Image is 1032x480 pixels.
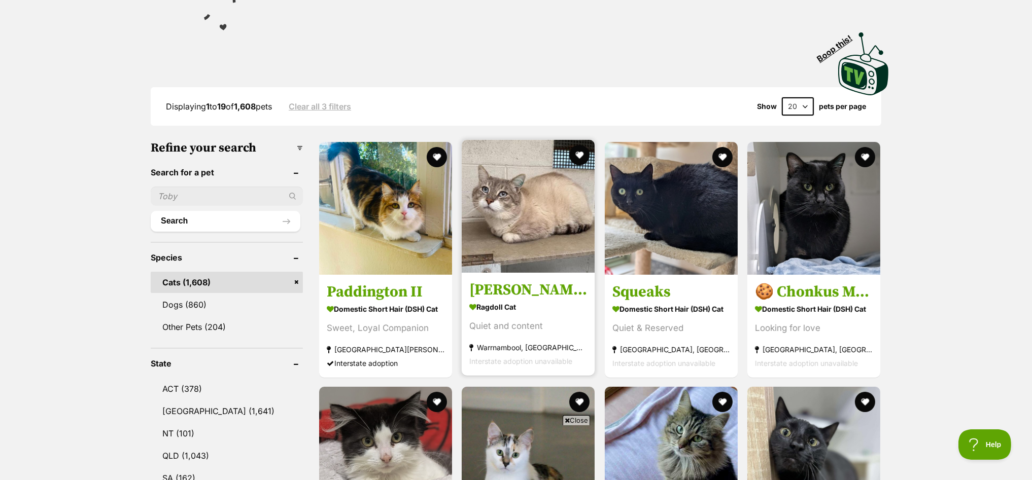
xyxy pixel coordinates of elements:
img: Paddington II - Domestic Short Hair (DSH) Cat [319,142,452,275]
a: [PERSON_NAME] Ragdoll Cat Quiet and content Warrnambool, [GEOGRAPHIC_DATA] Interstate adoption un... [462,272,595,375]
a: QLD (1,043) [151,445,303,466]
a: Boop this! [838,23,889,97]
span: Displaying to of pets [166,101,272,112]
div: Interstate adoption [327,356,444,370]
header: State [151,359,303,368]
a: NT (101) [151,423,303,444]
button: favourite [855,392,875,412]
div: Looking for love [755,321,873,335]
a: ACT (378) [151,378,303,399]
strong: [GEOGRAPHIC_DATA], [GEOGRAPHIC_DATA] [755,342,873,356]
a: Cats (1,608) [151,272,303,293]
span: Interstate adoption unavailable [755,358,858,367]
a: Clear all 3 filters [289,102,351,111]
header: Search for a pet [151,168,303,177]
label: pets per page [819,102,866,110]
div: Quiet & Reserved [612,321,730,335]
strong: 1,608 [234,101,256,112]
strong: Domestic Short Hair (DSH) Cat [327,301,444,316]
span: Show [757,102,777,110]
button: favourite [855,147,875,167]
iframe: Advertisement [331,429,701,475]
a: Squeaks Domestic Short Hair (DSH) Cat Quiet & Reserved [GEOGRAPHIC_DATA], [GEOGRAPHIC_DATA] Inter... [605,274,738,377]
span: Interstate adoption unavailable [469,356,572,365]
div: Quiet and content [469,319,587,333]
input: Toby [151,187,303,206]
button: favourite [427,392,447,412]
div: Sweet, Loyal Companion [327,321,444,335]
header: Species [151,253,303,262]
span: Close [563,415,590,425]
strong: [GEOGRAPHIC_DATA], [GEOGRAPHIC_DATA] [612,342,730,356]
strong: 19 [217,101,226,112]
a: 🍪 Chonkus Maximus 6335 🍪 Domestic Short Hair (DSH) Cat Looking for love [GEOGRAPHIC_DATA], [GEOGR... [747,274,880,377]
button: favourite [570,392,590,412]
img: 🍪 Chonkus Maximus 6335 🍪 - Domestic Short Hair (DSH) Cat [747,142,880,275]
h3: Paddington II [327,282,444,301]
a: Other Pets (204) [151,316,303,338]
button: favourite [427,147,447,167]
strong: [GEOGRAPHIC_DATA][PERSON_NAME][GEOGRAPHIC_DATA] [327,342,444,356]
a: [GEOGRAPHIC_DATA] (1,641) [151,400,303,422]
a: Dogs (860) [151,294,303,315]
button: favourite [570,145,590,165]
span: Interstate adoption unavailable [612,358,715,367]
strong: Warrnambool, [GEOGRAPHIC_DATA] [469,340,587,354]
h3: 🍪 Chonkus Maximus 6335 🍪 [755,282,873,301]
img: Squeaks - Domestic Short Hair (DSH) Cat [605,142,738,275]
strong: Ragdoll Cat [469,299,587,314]
span: Boop this! [815,27,862,63]
h3: [PERSON_NAME] [469,280,587,299]
img: Stewart - Ragdoll Cat [462,140,595,273]
strong: Domestic Short Hair (DSH) Cat [755,301,873,316]
h3: Refine your search [151,141,303,155]
button: favourite [712,147,733,167]
strong: Domestic Short Hair (DSH) Cat [612,301,730,316]
a: Paddington II Domestic Short Hair (DSH) Cat Sweet, Loyal Companion [GEOGRAPHIC_DATA][PERSON_NAME]... [319,274,452,377]
iframe: Help Scout Beacon - Open [958,429,1012,460]
img: PetRescue TV logo [838,32,889,95]
button: favourite [712,392,733,412]
h3: Squeaks [612,282,730,301]
button: Search [151,211,300,231]
strong: 1 [206,101,210,112]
